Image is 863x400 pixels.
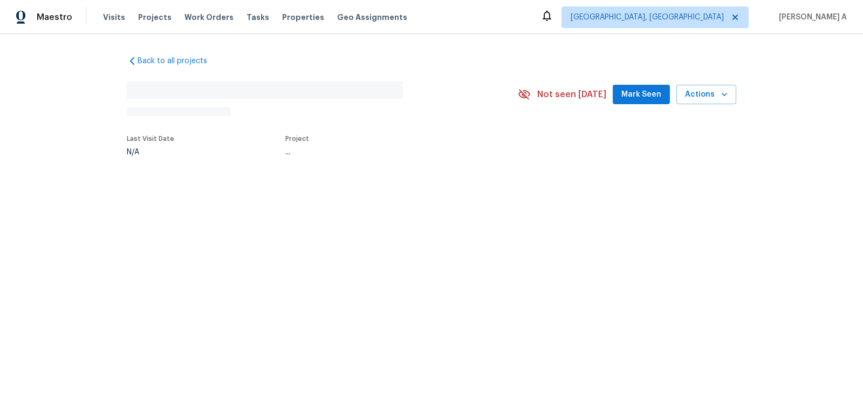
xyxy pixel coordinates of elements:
span: Last Visit Date [127,135,174,142]
span: [GEOGRAPHIC_DATA], [GEOGRAPHIC_DATA] [571,12,724,23]
span: Actions [685,88,728,101]
span: Properties [282,12,324,23]
span: Not seen [DATE] [537,89,606,100]
span: [PERSON_NAME] A [775,12,847,23]
span: Mark Seen [621,88,661,101]
span: Work Orders [184,12,234,23]
span: Project [285,135,309,142]
button: Mark Seen [613,85,670,105]
span: Projects [138,12,172,23]
span: Visits [103,12,125,23]
span: Geo Assignments [337,12,407,23]
div: ... [285,148,492,156]
button: Actions [676,85,736,105]
div: N/A [127,148,174,156]
span: Tasks [246,13,269,21]
a: Back to all projects [127,56,230,66]
span: Maestro [37,12,72,23]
